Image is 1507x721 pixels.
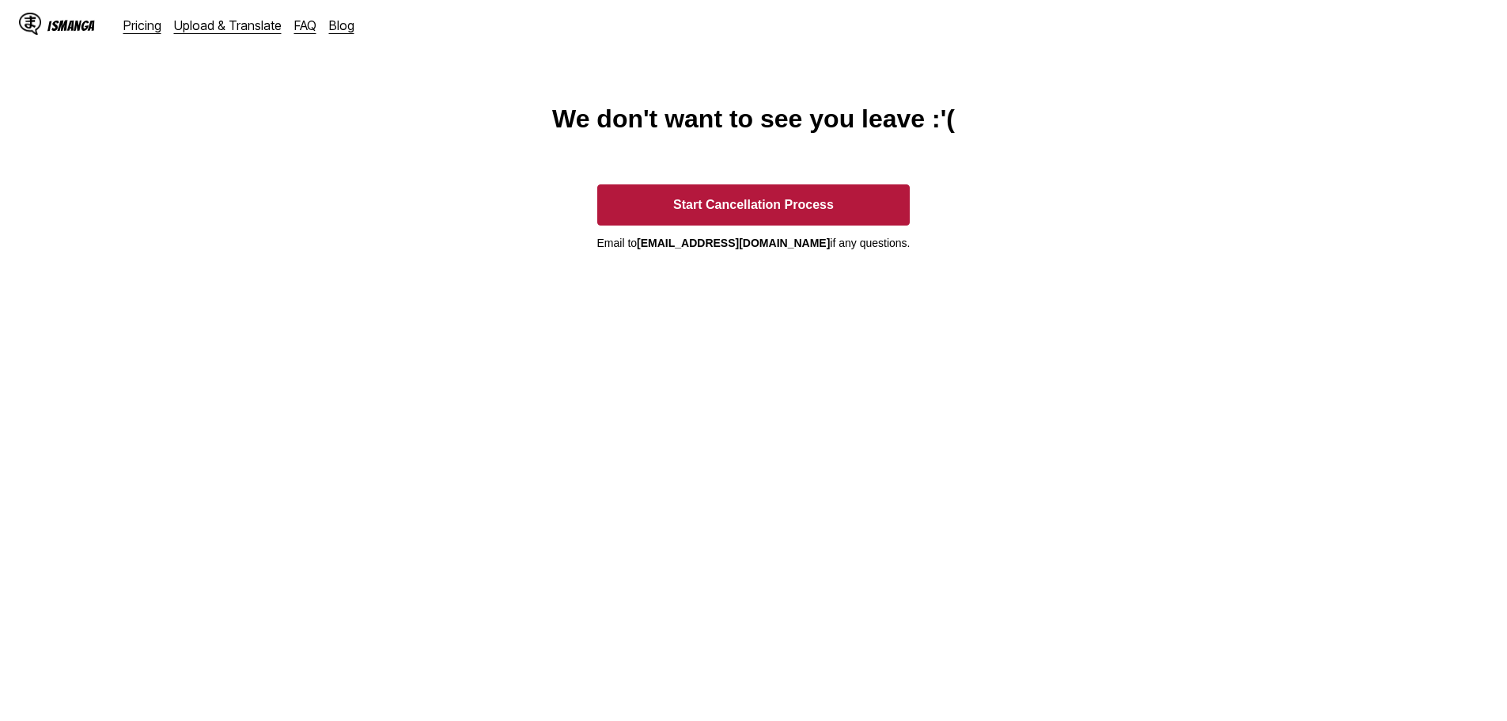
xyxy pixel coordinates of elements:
p: Email to if any questions. [597,237,911,249]
a: IsManga LogoIsManga [19,13,123,38]
button: Start Cancellation Process [597,184,911,226]
div: IsManga [47,18,95,33]
a: FAQ [294,17,316,33]
a: Pricing [123,17,161,33]
h1: We don't want to see you leave :'( [552,104,955,134]
a: Blog [329,17,354,33]
a: Upload & Translate [174,17,282,33]
img: IsManga Logo [19,13,41,35]
b: [EMAIL_ADDRESS][DOMAIN_NAME] [637,237,830,249]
